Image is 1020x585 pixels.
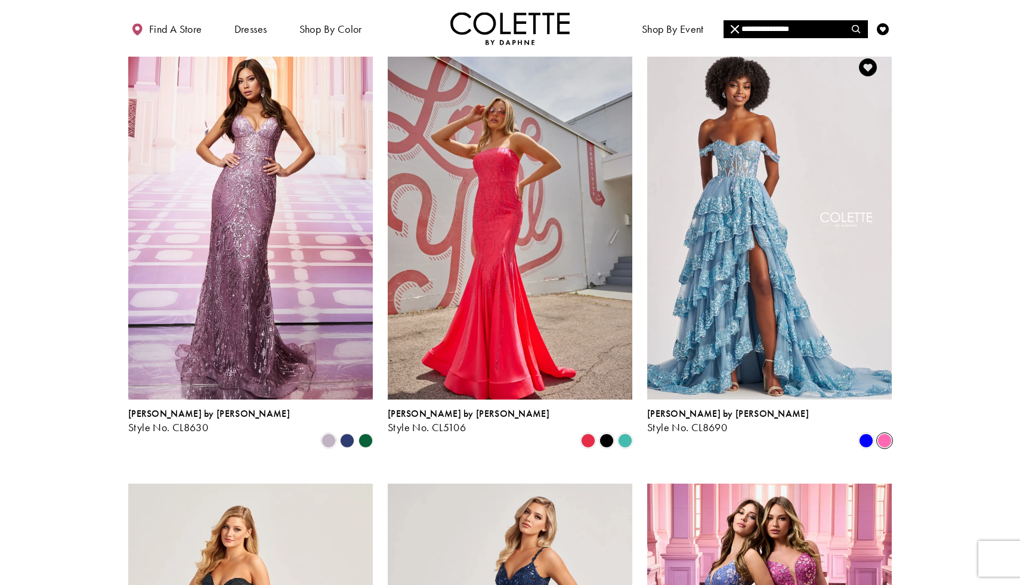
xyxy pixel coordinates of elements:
i: Strawberry [581,434,595,448]
span: Find a store [149,23,202,35]
span: Shop by color [299,23,362,35]
span: Dresses [231,12,270,45]
div: Search form [724,20,868,38]
i: Turquoise [618,434,632,448]
span: [PERSON_NAME] by [PERSON_NAME] [388,407,549,420]
a: Meet the designer [733,12,821,45]
a: Add to Wishlist [855,55,880,80]
i: Pink [877,434,892,448]
div: Colette by Daphne Style No. CL8690 [647,408,809,434]
i: Heather [322,434,336,448]
div: Colette by Daphne Style No. CL8630 [128,408,290,434]
button: Submit Search [844,20,867,38]
i: Navy Blue [340,434,354,448]
i: Black [599,434,614,448]
span: [PERSON_NAME] by [PERSON_NAME] [647,407,809,420]
i: Hunter Green [358,434,373,448]
span: Style No. CL8690 [647,420,727,434]
span: Shop by color [296,12,365,45]
a: Visit Home Page [450,12,570,45]
span: [PERSON_NAME] by [PERSON_NAME] [128,407,290,420]
a: Visit Colette by Daphne Style No. CL5106 Page [388,44,632,399]
span: Shop By Event [642,23,704,35]
input: Search [724,20,867,38]
a: Visit Colette by Daphne Style No. CL8690 Page [647,44,892,399]
span: Style No. CL5106 [388,420,466,434]
span: Dresses [234,23,267,35]
i: Blue [859,434,873,448]
a: Toggle search [848,12,866,45]
div: Colette by Daphne Style No. CL5106 [388,408,549,434]
button: Close Search [724,20,747,38]
span: Style No. CL8630 [128,420,208,434]
span: Shop By Event [639,12,707,45]
a: Visit Colette by Daphne Style No. CL8630 Page [128,44,373,399]
img: Colette by Daphne [450,12,570,45]
a: Check Wishlist [874,12,892,45]
a: Find a store [128,12,205,45]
